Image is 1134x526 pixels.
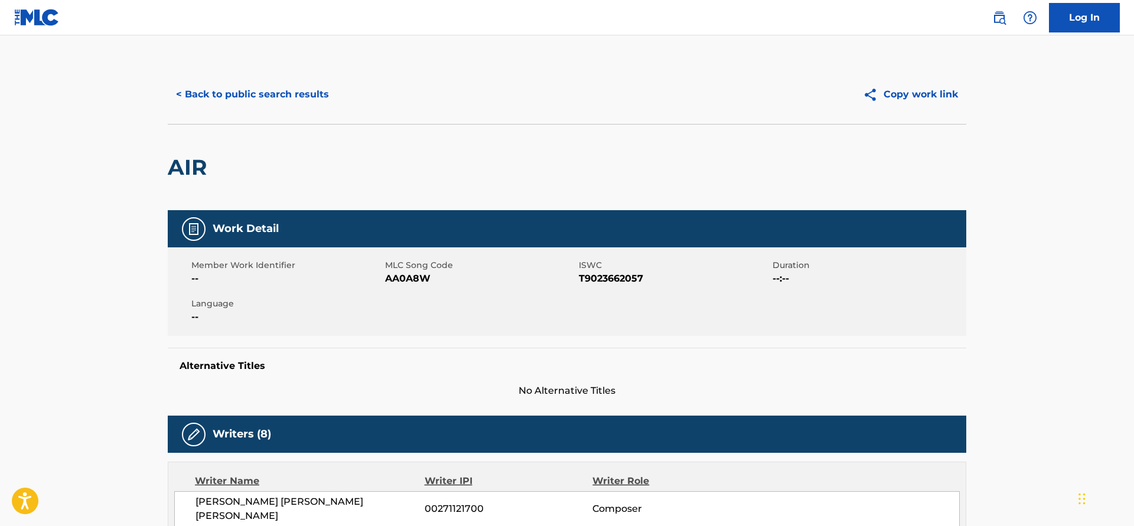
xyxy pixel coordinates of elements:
[863,87,884,102] img: Copy work link
[14,9,60,26] img: MLC Logo
[385,259,576,272] span: MLC Song Code
[168,80,337,109] button: < Back to public search results
[1075,469,1134,526] iframe: Chat Widget
[187,222,201,236] img: Work Detail
[195,474,425,488] div: Writer Name
[988,6,1011,30] a: Public Search
[579,259,770,272] span: ISWC
[191,272,382,286] span: --
[168,154,213,181] h2: AIR
[855,80,966,109] button: Copy work link
[579,272,770,286] span: T9023662057
[773,259,963,272] span: Duration
[191,310,382,324] span: --
[213,222,279,236] h5: Work Detail
[191,259,382,272] span: Member Work Identifier
[191,298,382,310] span: Language
[180,360,954,372] h5: Alternative Titles
[168,384,966,398] span: No Alternative Titles
[773,272,963,286] span: --:--
[1018,6,1042,30] div: Help
[425,502,592,516] span: 00271121700
[187,427,201,442] img: Writers
[592,474,745,488] div: Writer Role
[592,502,745,516] span: Composer
[385,272,576,286] span: AA0A8W
[1023,11,1037,25] img: help
[195,495,425,523] span: [PERSON_NAME] [PERSON_NAME] [PERSON_NAME]
[213,427,271,441] h5: Writers (8)
[425,474,593,488] div: Writer IPI
[1078,481,1086,517] div: Drag
[1049,3,1120,32] a: Log In
[992,11,1006,25] img: search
